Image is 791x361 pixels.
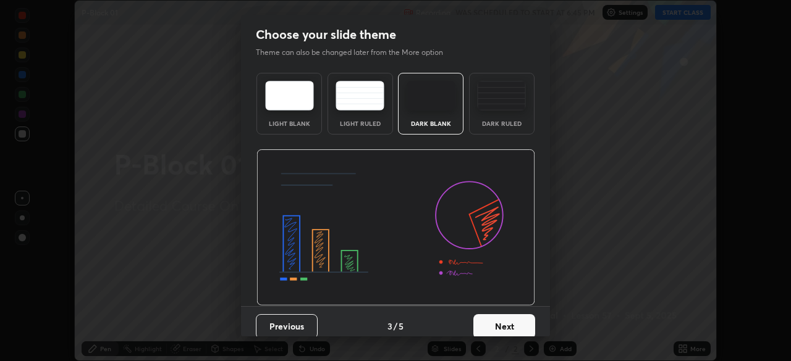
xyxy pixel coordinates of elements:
h4: 5 [399,320,404,333]
img: darkThemeBanner.d06ce4a2.svg [256,149,535,306]
h4: 3 [387,320,392,333]
p: Theme can also be changed later from the More option [256,47,456,58]
button: Next [473,314,535,339]
img: lightRuledTheme.5fabf969.svg [336,81,384,110]
img: darkTheme.f0cc69e5.svg [407,81,455,110]
h4: / [394,320,397,333]
div: Dark Blank [406,120,455,127]
div: Dark Ruled [477,120,527,127]
button: Previous [256,314,318,339]
img: darkRuledTheme.de295e13.svg [477,81,526,110]
img: lightTheme.e5ed3b09.svg [265,81,314,110]
h2: Choose your slide theme [256,27,396,43]
div: Light Blank [264,120,314,127]
div: Light Ruled [336,120,385,127]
